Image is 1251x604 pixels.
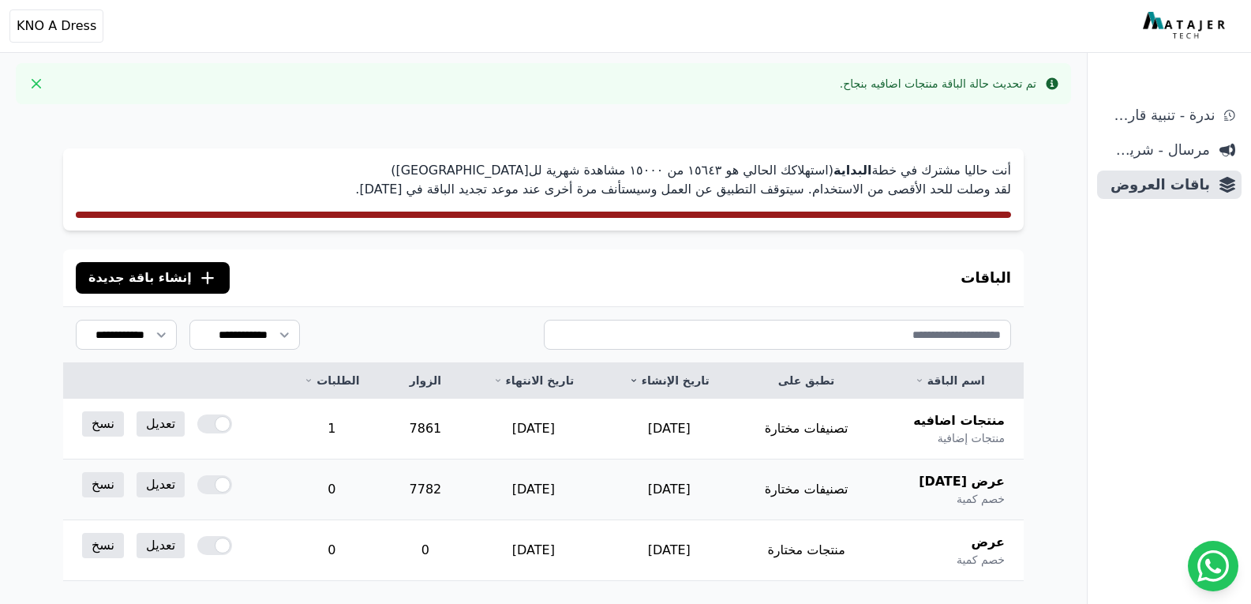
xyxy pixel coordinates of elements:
a: نسخ [82,533,124,558]
td: 7861 [385,399,466,460]
span: منتجات اضافيه [913,411,1005,430]
span: مرسال - شريط دعاية [1103,139,1210,161]
span: إنشاء باقة جديدة [88,268,192,287]
td: [DATE] [601,520,737,581]
a: تعديل [137,411,185,437]
a: الطلبات [298,373,367,388]
span: عرض [972,533,1005,552]
span: عرض [DATE] [919,472,1005,491]
span: خصم كمية [957,491,1005,507]
td: [DATE] [466,460,601,520]
td: منتجات مختارة [737,520,876,581]
td: [DATE] [466,399,601,460]
td: تصنيفات مختارة [737,399,876,460]
td: 1 [279,399,386,460]
p: أنت حاليا مشترك في خطة (استهلاكك الحالي هو ١٥٦٤۳ من ١٥۰۰۰ مشاهدة شهرية لل[GEOGRAPHIC_DATA]) لقد و... [76,161,1011,199]
a: اسم الباقة [895,373,1005,388]
img: MatajerTech Logo [1143,12,1229,40]
td: [DATE] [601,399,737,460]
td: 7782 [385,460,466,520]
button: إنشاء باقة جديدة [76,262,230,294]
td: [DATE] [601,460,737,520]
td: تصنيفات مختارة [737,460,876,520]
td: 0 [279,460,386,520]
a: تاريخ الإنشاء [620,373,718,388]
span: خصم كمية [957,552,1005,568]
a: نسخ [82,472,124,497]
button: Close [24,71,49,96]
h3: الباقات [961,267,1011,289]
span: منتجات إضافية [938,430,1005,446]
a: نسخ [82,411,124,437]
span: باقات العروض [1103,174,1210,196]
td: 0 [279,520,386,581]
strong: البداية [833,163,871,178]
span: KNO A Dress [17,17,96,36]
button: KNO A Dress [9,9,103,43]
th: تطبق على [737,363,876,399]
div: تم تحديث حالة الباقة منتجات اضافيه بنجاح. [840,76,1036,92]
span: ندرة - تنبية قارب علي النفاذ [1103,104,1215,126]
a: تعديل [137,472,185,497]
td: 0 [385,520,466,581]
a: تعديل [137,533,185,558]
th: الزوار [385,363,466,399]
td: [DATE] [466,520,601,581]
a: تاريخ الانتهاء [485,373,582,388]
